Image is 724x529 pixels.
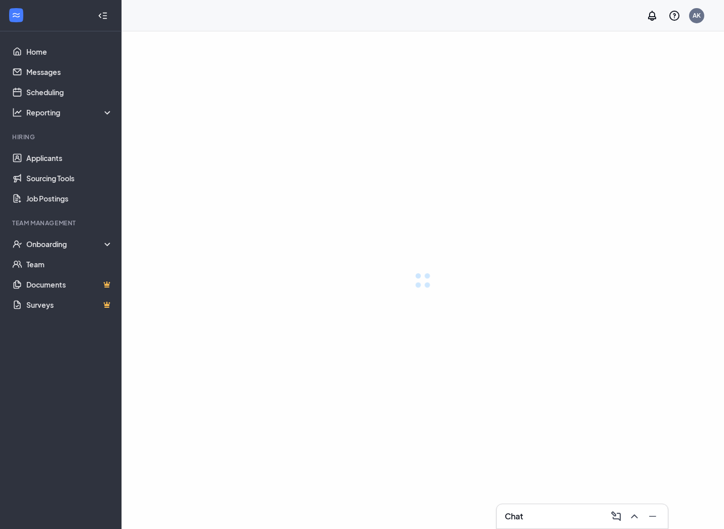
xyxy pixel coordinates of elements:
[505,511,523,522] h3: Chat
[12,107,22,117] svg: Analysis
[26,239,113,249] div: Onboarding
[607,508,623,524] button: ComposeMessage
[98,11,108,21] svg: Collapse
[12,133,111,141] div: Hiring
[26,274,113,295] a: DocumentsCrown
[643,508,660,524] button: Minimize
[625,508,641,524] button: ChevronUp
[646,10,658,22] svg: Notifications
[610,510,622,522] svg: ComposeMessage
[26,295,113,315] a: SurveysCrown
[12,219,111,227] div: Team Management
[26,42,113,62] a: Home
[26,107,113,117] div: Reporting
[26,168,113,188] a: Sourcing Tools
[26,148,113,168] a: Applicants
[26,254,113,274] a: Team
[693,11,701,20] div: AK
[628,510,640,522] svg: ChevronUp
[668,10,680,22] svg: QuestionInfo
[647,510,659,522] svg: Minimize
[26,82,113,102] a: Scheduling
[26,62,113,82] a: Messages
[26,188,113,209] a: Job Postings
[12,239,22,249] svg: UserCheck
[11,10,21,20] svg: WorkstreamLogo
